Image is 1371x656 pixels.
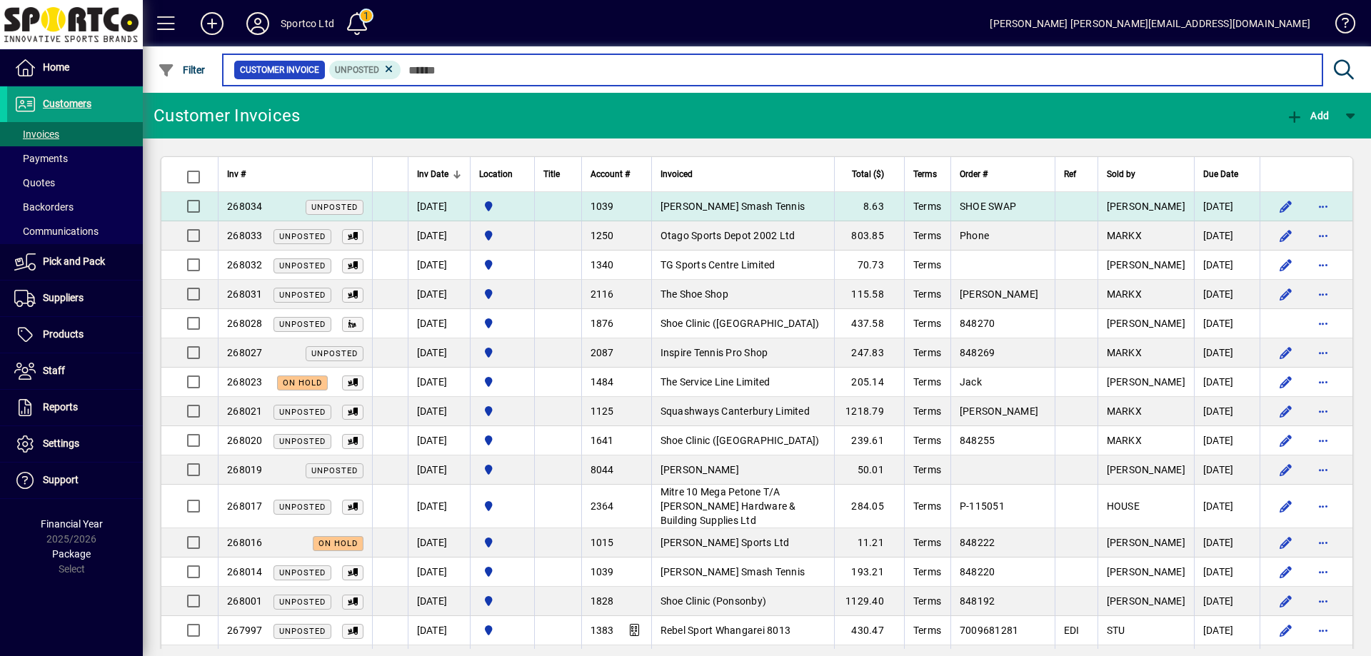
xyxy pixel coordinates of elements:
span: Inv # [227,166,246,182]
span: MARKX [1107,230,1142,241]
span: [PERSON_NAME] Smash Tennis [661,201,805,212]
button: More options [1312,195,1335,218]
span: Terms [913,166,937,182]
div: Location [479,166,526,182]
span: Terms [913,405,941,417]
td: [DATE] [1194,485,1260,528]
div: Sold by [1107,166,1185,182]
button: Edit [1275,429,1297,452]
button: More options [1312,341,1335,364]
button: Add [1282,103,1332,128]
span: SHOE SWAP [960,201,1016,212]
span: Products [43,328,84,340]
span: Suppliers [43,292,84,303]
span: Invoiced [661,166,693,182]
span: Add [1286,110,1329,121]
td: [DATE] [1194,557,1260,587]
td: [DATE] [1194,221,1260,251]
span: Unposted [311,349,358,358]
span: [PERSON_NAME] Sports Ltd [661,537,790,548]
span: Inspire Tennis Pro Shop [661,347,768,358]
span: Customer Invoice [240,63,319,77]
span: 268023 [227,376,263,388]
button: Edit [1275,458,1297,481]
td: [DATE] [1194,528,1260,557]
span: 848222 [960,537,995,548]
button: Edit [1275,619,1297,642]
span: Terms [913,500,941,512]
span: Unposted [279,320,326,329]
button: Edit [1275,370,1297,393]
a: Products [7,317,143,353]
span: 1250 [591,230,614,241]
span: Communications [14,226,99,237]
a: Payments [7,146,143,171]
button: Edit [1275,341,1297,364]
span: Shoe Clinic (Ponsonby) [661,595,767,607]
td: 437.58 [834,309,904,338]
td: [DATE] [1194,368,1260,397]
span: 1641 [591,435,614,446]
span: Terms [913,537,941,548]
button: Edit [1275,531,1297,554]
span: Financial Year [41,518,103,530]
span: Otago Sports Depot 2002 Ltd [661,230,795,241]
button: More options [1312,495,1335,518]
span: Sportco Ltd Warehouse [479,228,526,243]
span: Terms [913,464,941,475]
td: [DATE] [408,528,470,557]
td: 239.61 [834,426,904,455]
span: 1125 [591,405,614,417]
span: Sportco Ltd Warehouse [479,433,526,448]
span: 8044 [591,464,614,475]
span: Sportco Ltd Warehouse [479,462,526,478]
td: 247.83 [834,338,904,368]
td: [DATE] [1194,192,1260,221]
span: Quotes [14,177,55,188]
td: 50.01 [834,455,904,485]
td: [DATE] [1194,338,1260,368]
div: Customer Invoices [154,104,300,127]
span: Sportco Ltd Warehouse [479,374,526,390]
button: More options [1312,400,1335,423]
span: Sportco Ltd Warehouse [479,498,526,514]
button: Edit [1275,195,1297,218]
span: Unposted [279,597,326,607]
span: Sportco Ltd Warehouse [479,535,526,550]
td: 284.05 [834,485,904,528]
td: 115.58 [834,280,904,309]
div: Inv # [227,166,363,182]
button: Edit [1275,590,1297,612]
span: 268017 [227,500,263,512]
span: Support [43,474,79,485]
div: Due Date [1203,166,1251,182]
span: 848255 [960,435,995,446]
button: Edit [1275,283,1297,306]
span: Unposted [279,437,326,446]
span: Mitre 10 Mega Petone T/A [PERSON_NAME] Hardware & Building Supplies Ltd [661,486,796,526]
span: 1039 [591,201,614,212]
span: [PERSON_NAME] [1107,201,1185,212]
span: Unposted [279,408,326,417]
span: Sold by [1107,166,1135,182]
span: Unposted [279,291,326,300]
span: Terms [913,230,941,241]
button: Edit [1275,560,1297,583]
span: 268019 [227,464,263,475]
span: 268020 [227,435,263,446]
span: Terms [913,201,941,212]
a: Home [7,50,143,86]
span: Location [479,166,513,182]
a: Reports [7,390,143,425]
span: [PERSON_NAME] [1107,464,1185,475]
span: 268033 [227,230,263,241]
td: 430.47 [834,616,904,645]
span: Terms [913,288,941,300]
span: Shoe Clinic ([GEOGRAPHIC_DATA]) [661,435,820,446]
span: MARKX [1107,347,1142,358]
td: [DATE] [408,221,470,251]
td: [DATE] [1194,397,1260,426]
button: Filter [154,57,209,83]
a: Invoices [7,122,143,146]
span: Rebel Sport Whangarei 8013 [661,625,791,636]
